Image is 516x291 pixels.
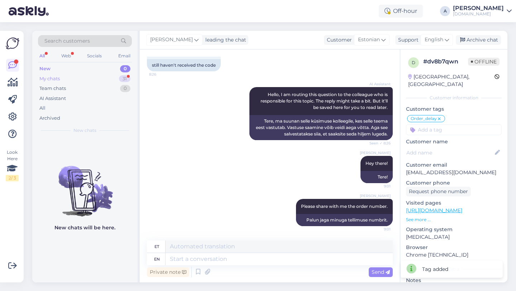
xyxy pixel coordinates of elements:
img: Askly Logo [6,37,19,50]
p: Browser [406,244,502,251]
span: [PERSON_NAME] [360,150,391,156]
span: 9:01 [364,226,391,232]
div: Socials [86,51,103,61]
span: English [425,36,443,44]
div: Tere! [360,171,393,183]
input: Add name [406,149,493,157]
p: New chats will be here. [54,224,115,232]
span: New chats [73,127,96,134]
div: [GEOGRAPHIC_DATA], [GEOGRAPHIC_DATA] [408,73,494,88]
p: Customer tags [406,105,502,113]
span: 9:01 [364,183,391,189]
div: Request phone number [406,187,471,196]
div: Off-hour [379,5,423,18]
div: My chats [39,75,60,82]
div: [PERSON_NAME] [453,5,504,11]
div: Team chats [39,85,66,92]
div: Customer information [406,95,502,101]
span: Estonian [358,36,380,44]
div: Private note [147,267,189,277]
span: Search customers [44,37,90,45]
div: Customer [324,36,352,44]
div: Look Here [6,149,19,181]
div: A [440,6,450,16]
div: All [39,105,46,112]
div: Support [395,36,419,44]
span: [PERSON_NAME] [360,193,391,199]
div: en [154,253,160,265]
p: [EMAIL_ADDRESS][DOMAIN_NAME] [406,169,502,176]
a: [PERSON_NAME][DOMAIN_NAME] [453,5,512,17]
span: 8:26 [149,72,176,77]
span: Please share with me the order number. [301,204,388,209]
div: Archived [39,115,60,122]
div: Tag added [422,266,448,273]
span: Order_delay [411,116,437,121]
p: Customer email [406,161,502,169]
p: Operating system [406,226,502,233]
div: 0 [120,65,130,72]
p: Chrome [TECHNICAL_ID] [406,251,502,259]
span: Offline [468,58,500,66]
span: Hello, I am routing this question to the colleague who is responsible for this topic. The reply m... [261,92,389,110]
p: Visited pages [406,199,502,207]
div: Tere, ma suunan selle küsimuse kolleegile, kes selle teema eest vastutab. Vastuse saamine võib ve... [249,115,393,140]
div: et [154,240,159,253]
div: leading the chat [202,36,246,44]
div: Web [60,51,72,61]
img: No chats [32,153,138,218]
div: [DOMAIN_NAME] [453,11,504,17]
div: 2 / 3 [6,175,19,181]
div: 0 [120,85,130,92]
div: All [38,51,46,61]
a: [URL][DOMAIN_NAME] [406,207,462,214]
div: Email [117,51,132,61]
p: Customer name [406,138,502,145]
span: Send [372,269,390,275]
p: Customer phone [406,179,502,187]
input: Add a tag [406,124,502,135]
span: [PERSON_NAME] [150,36,193,44]
p: See more ... [406,216,502,223]
span: d [412,60,415,65]
div: AI Assistant [39,95,66,102]
span: Hey there! [365,161,388,166]
div: # dv8b7qwn [423,57,468,66]
span: Seen ✓ 8:26 [364,140,391,146]
div: still haven't received the code [147,59,221,71]
div: New [39,65,51,72]
div: 31 [119,75,130,82]
span: AI Assistant [364,81,391,87]
div: Palun jaga minuga tellimuse numbrit. [296,214,393,226]
div: Archive chat [456,35,501,45]
p: [MEDICAL_DATA] [406,233,502,241]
